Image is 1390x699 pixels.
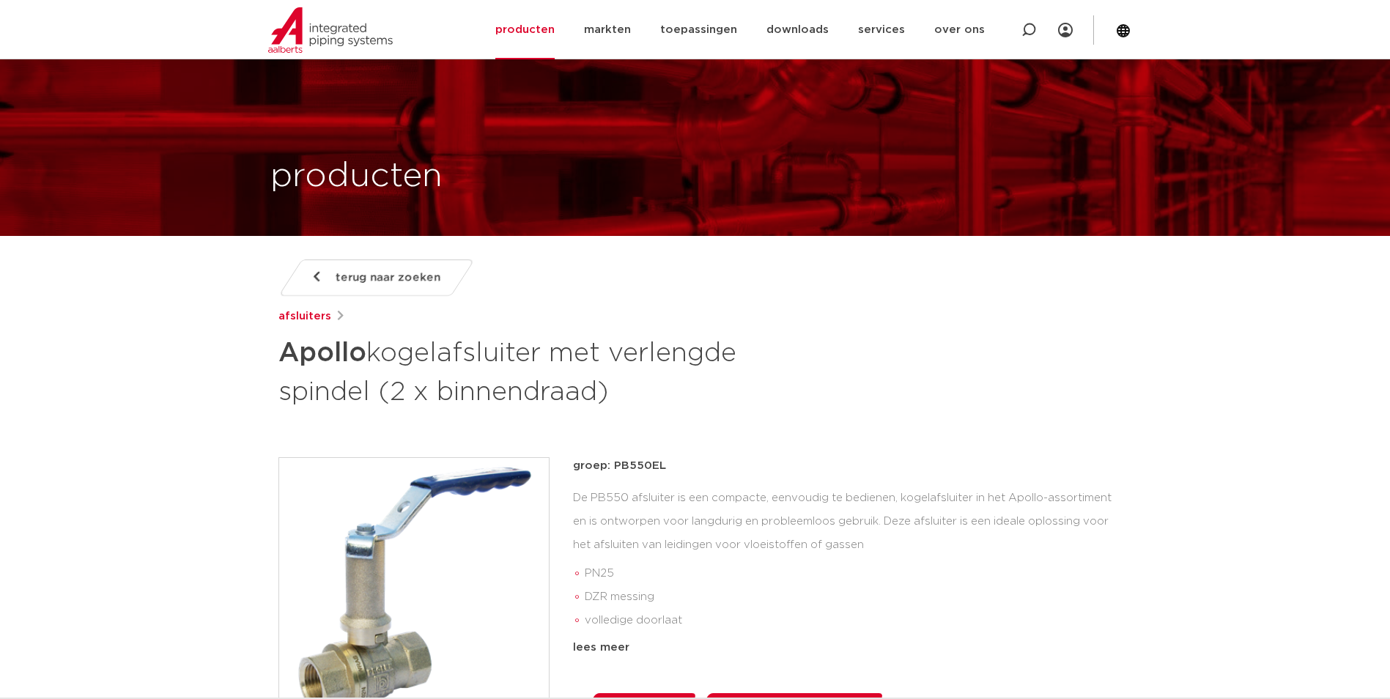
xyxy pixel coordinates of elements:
a: afsluiters [278,308,331,325]
p: groep: PB550EL [573,457,1112,475]
li: DZR messing [585,585,1112,609]
div: De PB550 afsluiter is een compacte, eenvoudig te bedienen, kogelafsluiter in het Apollo-assortime... [573,487,1112,633]
li: blow-out en vandalisme bestendige constructie [585,632,1112,656]
a: terug naar zoeken [278,259,474,296]
li: volledige doorlaat [585,609,1112,632]
h1: producten [270,153,443,200]
div: lees meer [573,639,1112,657]
h1: kogelafsluiter met verlengde spindel (2 x binnendraad) [278,331,829,410]
span: terug naar zoeken [336,266,440,289]
li: PN25 [585,562,1112,585]
strong: Apollo [278,340,366,366]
